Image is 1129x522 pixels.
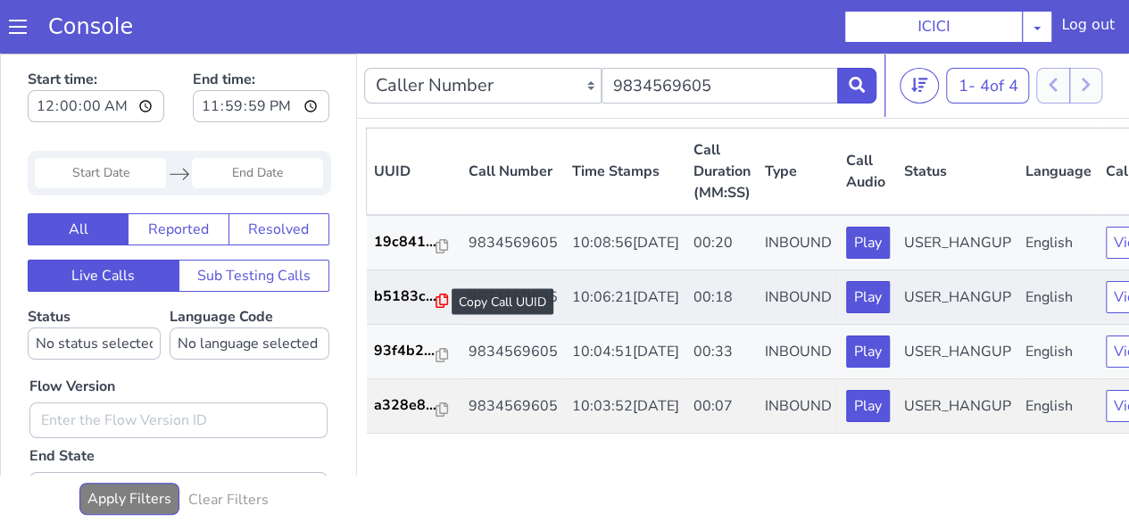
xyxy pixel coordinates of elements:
[565,217,686,271] td: 10:06:21[DATE]
[758,271,839,326] td: INBOUND
[374,178,436,199] p: 19c841...
[1061,14,1115,43] div: Log out
[565,271,686,326] td: 10:04:51[DATE]
[846,228,890,260] button: Play
[228,160,329,192] button: Resolved
[170,253,329,306] label: Language Code
[170,274,329,306] select: Language Code
[844,11,1023,43] button: ICICI
[846,173,890,205] button: Play
[686,162,758,217] td: 00:20
[188,438,269,455] h6: Clear Filters
[374,232,436,253] p: b5183c...
[374,178,454,199] a: 19c841...
[1018,75,1099,162] th: Language
[193,37,329,69] input: End time:
[374,232,454,253] a: b5183c...
[565,75,686,162] th: Time Stamps
[1018,326,1099,380] td: English
[28,206,179,238] button: Live Calls
[28,253,161,306] label: Status
[1018,271,1099,326] td: English
[758,326,839,380] td: INBOUND
[374,341,436,362] p: a328e8...
[846,336,890,369] button: Play
[686,271,758,326] td: 00:33
[193,10,329,74] label: End time:
[1018,217,1099,271] td: English
[192,104,323,135] input: End Date
[374,286,454,308] a: 93f4b2...
[28,37,164,69] input: Start time:
[897,162,1018,217] td: USER_HANGUP
[1018,162,1099,217] td: English
[29,392,95,413] label: End State
[897,75,1018,162] th: Status
[461,326,565,380] td: 9834569605
[846,282,890,314] button: Play
[758,75,839,162] th: Type
[839,75,897,162] th: Call Audio
[367,75,461,162] th: UUID
[29,349,328,385] input: Enter the Flow Version ID
[29,418,328,454] input: Enter the End State Value
[461,271,565,326] td: 9834569605
[35,104,166,135] input: Start Date
[602,14,839,50] input: Enter the Caller Number
[27,14,154,39] a: Console
[29,322,115,344] label: Flow Version
[686,75,758,162] th: Call Duration (MM:SS)
[979,21,1017,43] span: 4 of 4
[374,341,454,362] a: a328e8...
[461,217,565,271] td: 9834569605
[758,162,839,217] td: INBOUND
[28,160,129,192] button: All
[897,217,1018,271] td: USER_HANGUP
[946,14,1029,50] button: 1- 4of 4
[28,10,164,74] label: Start time:
[461,162,565,217] td: 9834569605
[28,274,161,306] select: Status
[128,160,228,192] button: Reported
[897,326,1018,380] td: USER_HANGUP
[374,286,436,308] p: 93f4b2...
[686,326,758,380] td: 00:07
[178,206,330,238] button: Sub Testing Calls
[897,271,1018,326] td: USER_HANGUP
[758,217,839,271] td: INBOUND
[79,429,179,461] button: Apply Filters
[686,217,758,271] td: 00:18
[565,162,686,217] td: 10:08:56[DATE]
[565,326,686,380] td: 10:03:52[DATE]
[461,75,565,162] th: Call Number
